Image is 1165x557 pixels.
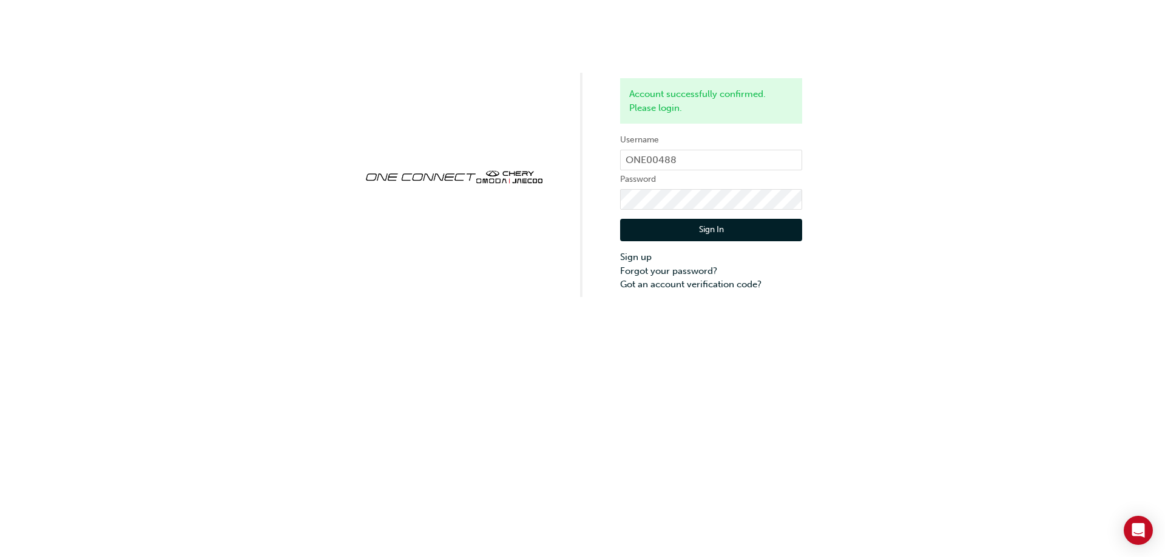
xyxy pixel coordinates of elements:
div: Open Intercom Messenger [1124,516,1153,545]
button: Sign In [620,219,802,242]
img: oneconnect [363,160,545,192]
a: Got an account verification code? [620,278,802,292]
label: Username [620,133,802,147]
input: Username [620,150,802,170]
a: Forgot your password? [620,264,802,278]
div: Account successfully confirmed. Please login. [620,78,802,124]
a: Sign up [620,250,802,264]
label: Password [620,172,802,187]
